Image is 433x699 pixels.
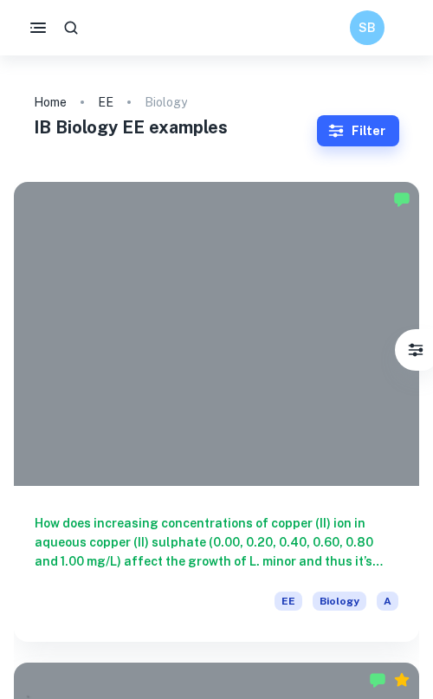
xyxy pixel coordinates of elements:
[145,93,187,112] p: Biology
[358,18,378,37] h6: SB
[275,592,302,611] span: EE
[393,191,410,208] img: Marked
[369,671,386,689] img: Marked
[34,90,67,114] a: Home
[98,90,113,114] a: EE
[35,514,398,571] h6: How does increasing concentrations of copper (II) ion in aqueous copper (II) sulphate (0.00, 0.20...
[313,592,366,611] span: Biology
[350,10,385,45] button: SB
[398,333,433,367] button: Filter
[14,182,419,642] a: How does increasing concentrations of copper (II) ion in aqueous copper (II) sulphate (0.00, 0.20...
[377,592,398,611] span: A
[317,115,399,146] button: Filter
[34,114,316,140] h1: IB Biology EE examples
[393,671,410,689] div: Premium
